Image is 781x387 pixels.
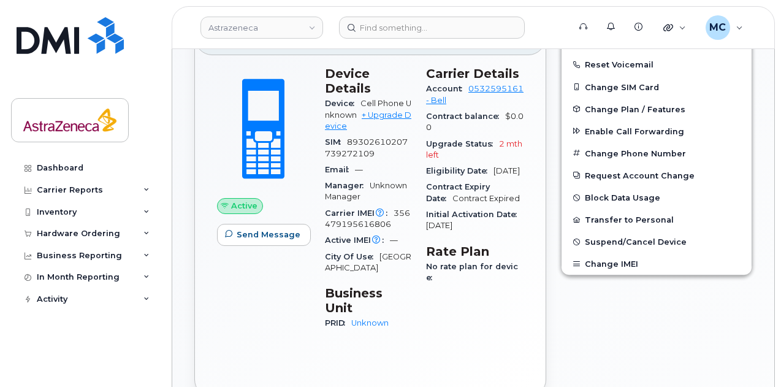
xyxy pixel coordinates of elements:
span: Account [426,84,468,93]
button: Send Message [217,224,311,246]
span: Initial Activation Date [426,210,523,219]
span: City Of Use [325,252,379,261]
div: Marlo Cabansag [697,15,752,40]
span: Carrier IMEI [325,209,394,218]
span: 89302610207739272109 [325,137,408,158]
span: SIM [325,137,347,147]
span: 356479195616806 [325,209,410,229]
span: Suspend/Cancel Device [585,237,687,247]
span: Active IMEI [325,236,390,245]
button: Enable Call Forwarding [562,120,752,142]
span: Send Message [237,229,300,240]
button: Transfer to Personal [562,209,752,231]
input: Find something... [339,17,525,39]
span: Active [231,200,257,212]
h3: Rate Plan [426,244,524,259]
span: Contract Expired [452,194,520,203]
span: — [390,236,398,245]
span: Contract balance [426,112,505,121]
span: MC [709,20,726,35]
button: Change SIM Card [562,76,752,98]
span: [DATE] [426,221,452,230]
button: Change Phone Number [562,142,752,164]
span: PRID [325,318,351,328]
span: Device [325,99,360,108]
span: Manager [325,181,370,190]
h3: Carrier Details [426,66,524,81]
span: [GEOGRAPHIC_DATA] [325,252,411,272]
span: Enable Call Forwarding [585,126,684,136]
span: No rate plan for device [426,262,518,282]
span: [DATE] [493,166,520,175]
span: — [355,165,363,174]
span: Upgrade Status [426,139,499,148]
span: Contract Expiry Date [426,182,490,202]
h3: Device Details [325,66,411,96]
button: Change Plan / Features [562,98,752,120]
span: Cell Phone Unknown [325,99,411,119]
button: Reset Voicemail [562,53,752,75]
button: Suspend/Cancel Device [562,231,752,253]
a: Unknown [351,318,389,328]
button: Request Account Change [562,164,752,186]
a: Astrazeneca [200,17,323,39]
span: 2 mth left [426,139,522,159]
span: Change Plan / Features [585,104,685,113]
span: Eligibility Date [426,166,493,175]
button: Block Data Usage [562,186,752,209]
span: Email [325,165,355,174]
a: 0532595161 - Bell [426,84,524,104]
div: Quicklinks [655,15,695,40]
h3: Business Unit [325,286,411,315]
a: + Upgrade Device [325,110,411,131]
button: Change IMEI [562,253,752,275]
